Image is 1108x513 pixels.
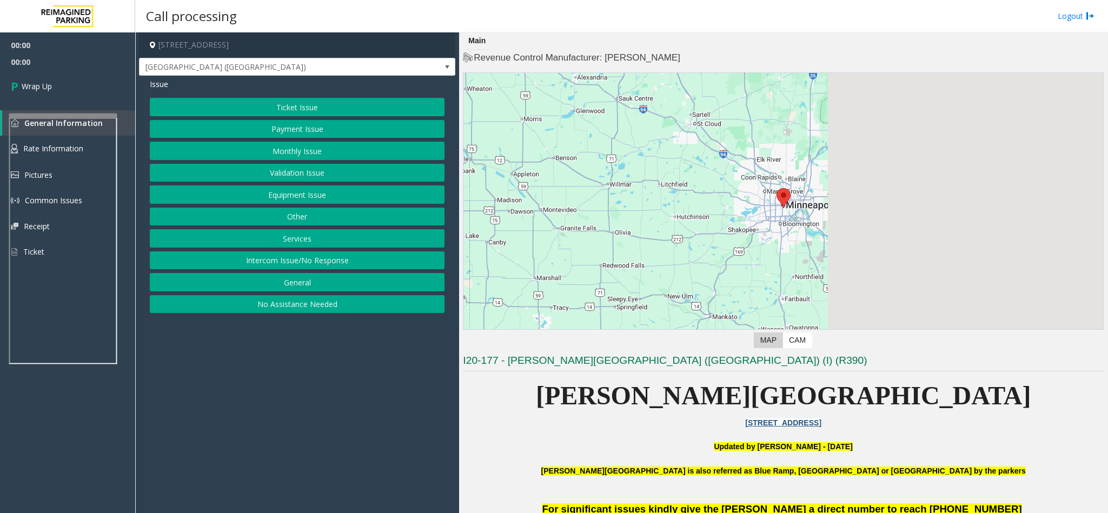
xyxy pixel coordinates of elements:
b: [PERSON_NAME][GEOGRAPHIC_DATA] is also referred as Blue Ramp, [GEOGRAPHIC_DATA] or [GEOGRAPHIC_DA... [541,467,1026,475]
button: Intercom Issue/No Response [150,251,444,270]
span: Wrap Up [22,81,52,92]
button: Other [150,208,444,226]
div: 800 East 28th Street, Minneapolis, MN [777,188,791,208]
span: [GEOGRAPHIC_DATA] ([GEOGRAPHIC_DATA]) [140,58,392,76]
h3: I20-177 - [PERSON_NAME][GEOGRAPHIC_DATA] ([GEOGRAPHIC_DATA]) (I) (R390) [463,354,1104,371]
a: Logout [1058,10,1094,22]
button: No Assistance Needed [150,295,444,314]
span: [PERSON_NAME][GEOGRAPHIC_DATA] [536,381,1031,410]
button: Equipment Issue [150,185,444,204]
button: General [150,273,444,291]
a: General Information [2,110,135,136]
button: Monthly Issue [150,142,444,160]
button: Payment Issue [150,120,444,138]
label: CAM [782,332,812,348]
button: Services [150,229,444,248]
a: [STREET_ADDRESS] [745,418,821,427]
button: Ticket Issue [150,98,444,116]
h4: Revenue Control Manufacturer: [PERSON_NAME] [463,51,1104,64]
div: Main [466,32,488,50]
h3: Call processing [141,3,242,29]
h4: [STREET_ADDRESS] [139,32,455,58]
span: Issue [150,78,168,90]
button: Validation Issue [150,164,444,182]
label: Map [754,332,783,348]
img: logout [1086,10,1094,22]
font: Updated by [PERSON_NAME] - [DATE] [714,442,852,451]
